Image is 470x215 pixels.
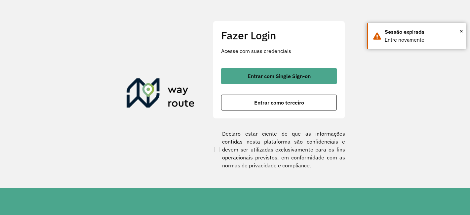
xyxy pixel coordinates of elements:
[221,95,337,110] button: button
[221,47,337,55] p: Acesse com suas credenciais
[385,28,461,36] div: Sessão expirada
[221,29,337,42] h2: Fazer Login
[248,73,311,79] span: Entrar com Single Sign-on
[385,36,461,44] div: Entre novamente
[127,78,195,110] img: Roteirizador AmbevTech
[460,26,463,36] span: ×
[213,130,345,169] label: Declaro estar ciente de que as informações contidas nesta plataforma são confidenciais e devem se...
[221,68,337,84] button: button
[460,26,463,36] button: Close
[254,100,304,105] span: Entrar como terceiro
